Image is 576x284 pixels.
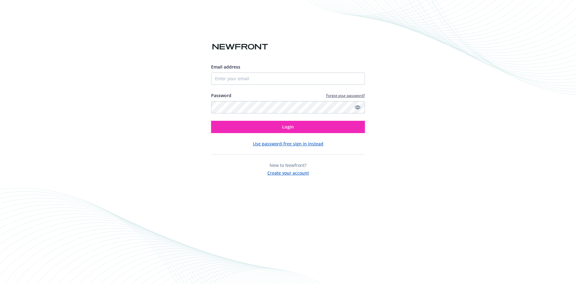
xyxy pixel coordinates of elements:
a: Show password [354,104,361,111]
a: Forgot your password? [326,93,365,98]
button: Create your account [267,168,309,176]
label: Password [211,92,231,99]
span: Login [282,124,294,130]
input: Enter your password [211,101,365,113]
span: Email address [211,64,240,70]
button: Login [211,121,365,133]
input: Enter your email [211,73,365,85]
span: New to Newfront? [270,162,306,168]
img: Newfront logo [211,41,269,52]
button: Use password-free sign in instead [253,140,323,147]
